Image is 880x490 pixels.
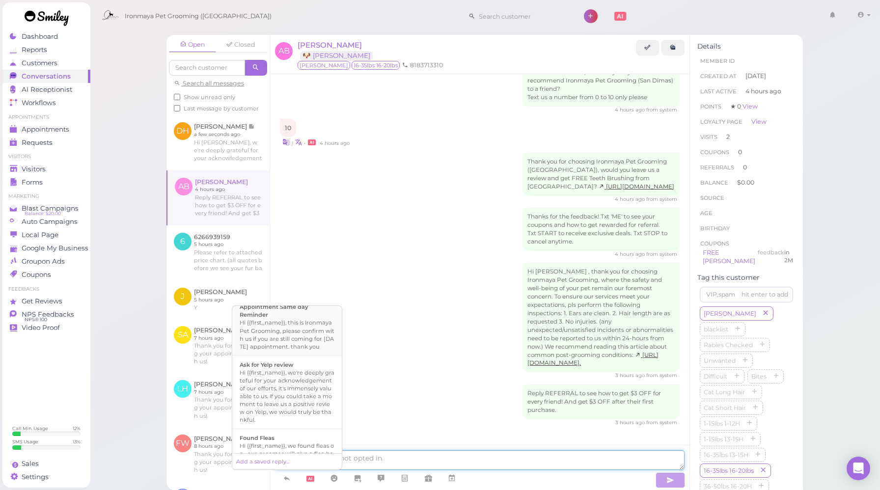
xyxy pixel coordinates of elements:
[749,373,769,380] span: Bites
[702,404,748,411] span: Cat Short Hair
[742,103,758,110] a: View
[697,273,796,282] div: Tag this customer
[320,140,350,146] span: 09/12/2025 02:01pm
[22,297,62,305] span: Get Reviews
[2,457,90,470] a: Sales
[2,308,90,321] a: NPS Feedbacks NPS® 100
[240,361,293,368] b: Ask for Yelp review
[22,257,65,266] span: Groupon Ads
[169,37,216,53] a: Open
[702,483,754,490] span: 36-50lbs 16-20H
[2,242,90,255] a: Google My Business
[22,244,88,252] span: Google My Business
[522,153,680,196] div: Thank you for choosing Ironmaya Pet Grooming ([GEOGRAPHIC_DATA]), would you leave us a review and...
[700,118,742,125] span: Loyalty page
[22,231,58,239] span: Local Page
[73,438,81,445] div: 13 %
[522,63,680,107] div: On a scale of 0 to 10, how likely are you to recommend Ironmaya Pet Grooming (San Dimas) to a fri...
[174,94,180,100] input: Show unread only
[700,88,737,95] span: Last Active
[700,179,730,186] span: Balance
[615,251,646,257] span: 09/12/2025 02:06pm
[702,326,730,333] span: blacklist
[400,61,445,70] li: 8183713310
[2,202,90,215] a: Blast Campaigns Balance: $20.00
[702,373,729,380] span: Difficult
[700,57,735,64] span: Member ID
[700,225,730,232] span: Birthday
[22,46,47,54] span: Reports
[737,179,754,186] span: $0.00
[184,105,259,112] span: Last message by customer
[702,341,755,349] span: Rabies Checked
[615,372,646,379] span: 09/12/2025 03:00pm
[2,193,90,200] li: Marketing
[292,140,293,146] i: |
[22,138,53,147] span: Requests
[2,255,90,268] a: Groupon Ads
[703,249,755,265] a: FREE [PERSON_NAME]
[2,30,90,43] a: Dashboard
[615,196,646,202] span: 09/12/2025 02:01pm
[745,87,781,96] span: 4 hours ago
[2,163,90,176] a: Visitors
[300,51,373,60] a: 🐶 [PERSON_NAME]
[522,263,680,372] div: Hi [PERSON_NAME] , thank you for choosing Ironmaya Pet Grooming, where the safety and well-being ...
[174,80,244,87] a: Search all messages
[22,218,78,226] span: Auto Campaigns
[784,248,793,266] div: Expires at2025-11-11 11:59pm
[169,60,245,76] input: Search customer
[522,208,680,251] div: Thanks for the feedback! Txt 'ME' to see your coupons and how to get rewarded for referral. Txt S...
[2,215,90,228] a: Auto Campaigns
[2,228,90,242] a: Local Page
[2,295,90,308] a: Get Reviews
[700,240,729,247] span: Coupons
[700,73,737,80] span: Created At
[702,357,738,364] span: Unwanted
[275,42,293,60] span: AB
[700,134,717,140] span: Visits
[73,425,81,432] div: 12 %
[22,310,74,319] span: NPS Feedbacks
[700,149,729,156] span: Coupons
[240,442,334,465] div: Hi {{first_name}}, we found fleas on , our groomer will give a flea bath, it will be additional $5.
[217,37,264,52] a: Closed
[2,43,90,56] a: Reports
[742,290,788,299] div: hit enter to add
[2,123,90,136] a: Appointments
[697,129,796,145] li: 2
[22,473,49,481] span: Settings
[22,204,79,213] span: Blast Campaigns
[697,144,796,160] li: 0
[125,2,272,30] span: Ironmaya Pet Grooming ([GEOGRAPHIC_DATA])
[236,458,289,465] a: Add a saved reply...
[2,176,90,189] a: Forms
[2,83,90,96] a: AI Receptionist
[702,467,756,474] span: 16-35lbs 16-20lbs
[22,125,69,134] span: Appointments
[240,369,334,424] div: Hi {{first_name}}, we're deeply grateful for your acknowledgement of our efforts, it's immensely ...
[697,160,796,175] li: 0
[22,59,57,67] span: Customers
[12,438,38,445] div: SMS Usage
[22,72,71,81] span: Conversations
[522,384,680,419] div: Reply REFERRAL to see how to get $3 OFF for every friend! And get $3 OFF after their first purchase.
[22,460,39,468] span: Sales
[22,85,72,94] span: AI Receptionist
[475,8,571,24] input: Search customer
[280,119,296,137] div: 10
[240,435,275,441] b: Found Fleas
[298,61,350,70] span: [PERSON_NAME]
[646,419,677,426] span: from system
[2,136,90,149] a: Requests
[700,194,724,201] span: Source
[758,248,784,266] div: feedback
[22,32,58,41] span: Dashboard
[615,107,646,113] span: 09/12/2025 01:59pm
[12,425,48,432] div: Call Min. Usage
[700,287,793,302] input: VIP,spam
[2,321,90,334] a: Video Proof
[2,114,90,121] li: Appointments
[2,56,90,70] a: Customers
[700,164,734,171] span: Referrals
